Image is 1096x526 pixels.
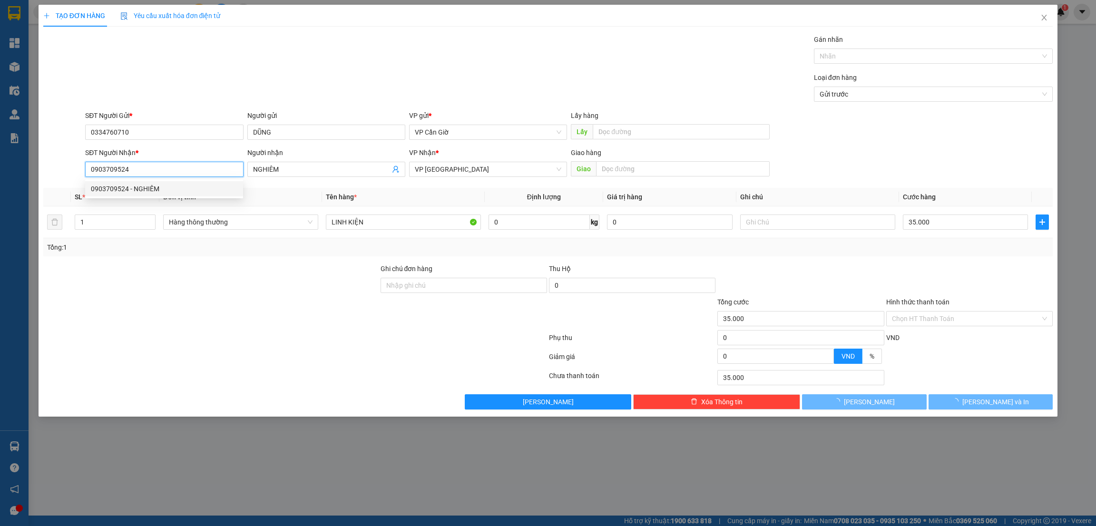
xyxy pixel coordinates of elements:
button: delete [47,214,62,230]
span: Giao [571,161,596,176]
button: plus [1036,214,1049,230]
span: [PERSON_NAME] [523,397,574,407]
input: Dọc đường [596,161,769,176]
span: Cước hàng [903,193,936,201]
span: Giao hàng [571,149,601,156]
span: Thu Hộ [549,265,571,273]
label: Loại đơn hàng [814,74,857,81]
button: Close [1031,5,1057,31]
img: icon [120,12,128,20]
span: VP Nhận [409,149,436,156]
button: [PERSON_NAME] [802,394,927,409]
span: % [870,352,874,360]
div: Phụ thu [548,332,716,349]
input: 0 [607,214,733,230]
span: Xóa Thông tin [701,397,743,407]
span: VP Sài Gòn [415,162,561,176]
span: loading [833,398,844,405]
span: VND [842,352,855,360]
button: deleteXóa Thông tin [633,394,800,409]
div: Giảm giá [548,351,716,368]
span: loading [952,398,962,405]
span: Tên hàng [326,193,357,201]
div: Người gửi [247,110,405,121]
span: Yêu cầu xuất hóa đơn điện tử [120,12,221,19]
div: Chưa thanh toán [548,370,716,387]
span: user-add [392,166,400,173]
span: Định lượng [527,193,561,201]
div: SĐT Người Nhận [85,147,243,158]
span: Lấy [571,124,593,139]
span: Tổng cước [717,298,749,306]
div: 0903709524 - NGHIÊM [85,181,243,196]
button: [PERSON_NAME] [465,394,631,409]
span: VP Cần Giờ [415,125,561,139]
button: [PERSON_NAME] và In [929,394,1053,409]
div: SĐT Người Gửi [85,110,243,121]
label: Ghi chú đơn hàng [381,265,433,273]
span: close [1040,14,1048,21]
span: [PERSON_NAME] và In [962,397,1029,407]
label: Hình thức thanh toán [886,298,949,306]
span: Giá trị hàng [607,193,642,201]
div: Tổng: 1 [47,242,423,253]
div: Người nhận [247,147,405,158]
span: [PERSON_NAME] [844,397,895,407]
div: VP gửi [409,110,567,121]
th: Ghi chú [736,188,899,206]
input: VD: Bàn, Ghế [326,214,481,230]
span: delete [691,398,697,406]
span: TẠO ĐƠN HÀNG [43,12,105,19]
span: Hàng thông thường [169,215,313,229]
div: 0903709524 - NGHIÊM [91,184,237,194]
span: plus [43,12,50,19]
input: Ghi chú đơn hàng [381,278,547,293]
span: plus [1036,218,1048,226]
span: VND [886,334,900,341]
label: Gán nhãn [814,36,843,43]
span: SL [75,193,82,201]
input: Ghi Chú [740,214,895,230]
span: kg [590,214,599,230]
input: Dọc đường [593,124,769,139]
span: Gửi trước [820,87,1047,101]
span: Lấy hàng [571,112,598,119]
